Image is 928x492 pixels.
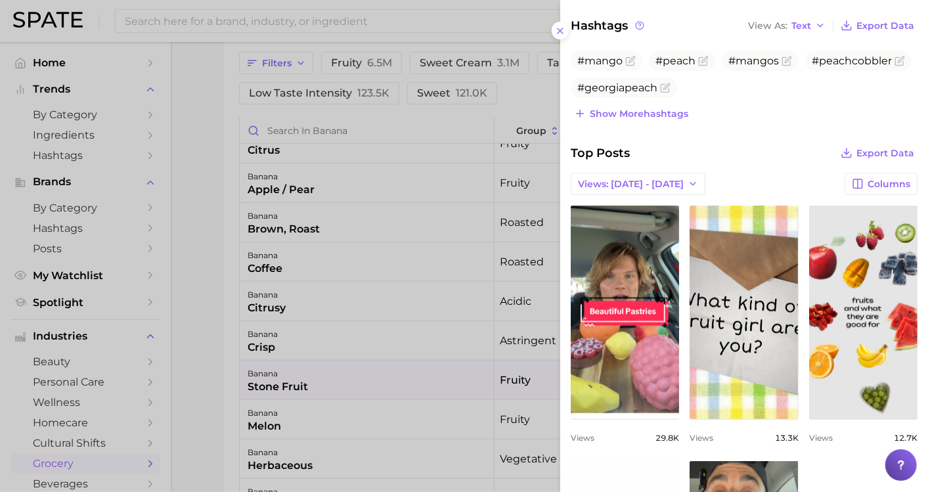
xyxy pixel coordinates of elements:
button: View AsText [745,17,829,34]
span: #mangos [728,55,779,67]
span: #peachcobbler [812,55,892,67]
button: Views: [DATE] - [DATE] [571,173,705,195]
span: Views [690,433,713,443]
span: #georgiapeach [577,81,657,94]
span: Export Data [856,148,914,159]
span: Text [791,22,811,30]
span: Views: [DATE] - [DATE] [578,179,684,190]
span: 12.7k [894,433,917,443]
span: Show more hashtags [590,108,688,120]
span: Export Data [856,20,914,32]
button: Columns [845,173,917,195]
span: #peach [655,55,696,67]
button: Export Data [837,144,917,162]
button: Flag as miscategorized or irrelevant [625,56,636,66]
span: Top Posts [571,144,630,162]
button: Export Data [837,16,917,35]
button: Flag as miscategorized or irrelevant [782,56,792,66]
span: 29.8k [655,433,679,443]
span: Views [809,433,833,443]
span: 13.3k [775,433,799,443]
button: Flag as miscategorized or irrelevant [660,83,671,93]
button: Flag as miscategorized or irrelevant [895,56,905,66]
button: Flag as miscategorized or irrelevant [698,56,709,66]
span: Hashtags [571,16,646,35]
button: Show morehashtags [571,104,692,123]
span: #mango [577,55,623,67]
span: Views [571,433,594,443]
span: View As [748,22,787,30]
span: Columns [868,179,910,190]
